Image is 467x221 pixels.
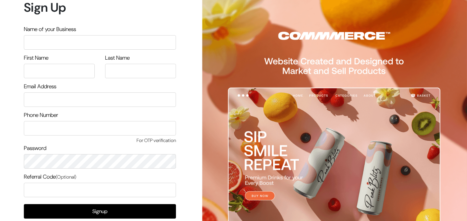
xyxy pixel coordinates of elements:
label: Email Address [24,82,56,91]
span: For OTP verification [24,137,176,144]
label: First Name [24,54,48,62]
label: Name of your Business [24,25,76,33]
label: Password [24,144,46,152]
span: (Optional) [56,174,76,180]
label: Last Name [105,54,130,62]
label: Referral Code [24,173,76,181]
button: Signup [24,204,176,219]
label: Phone Number [24,111,58,119]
